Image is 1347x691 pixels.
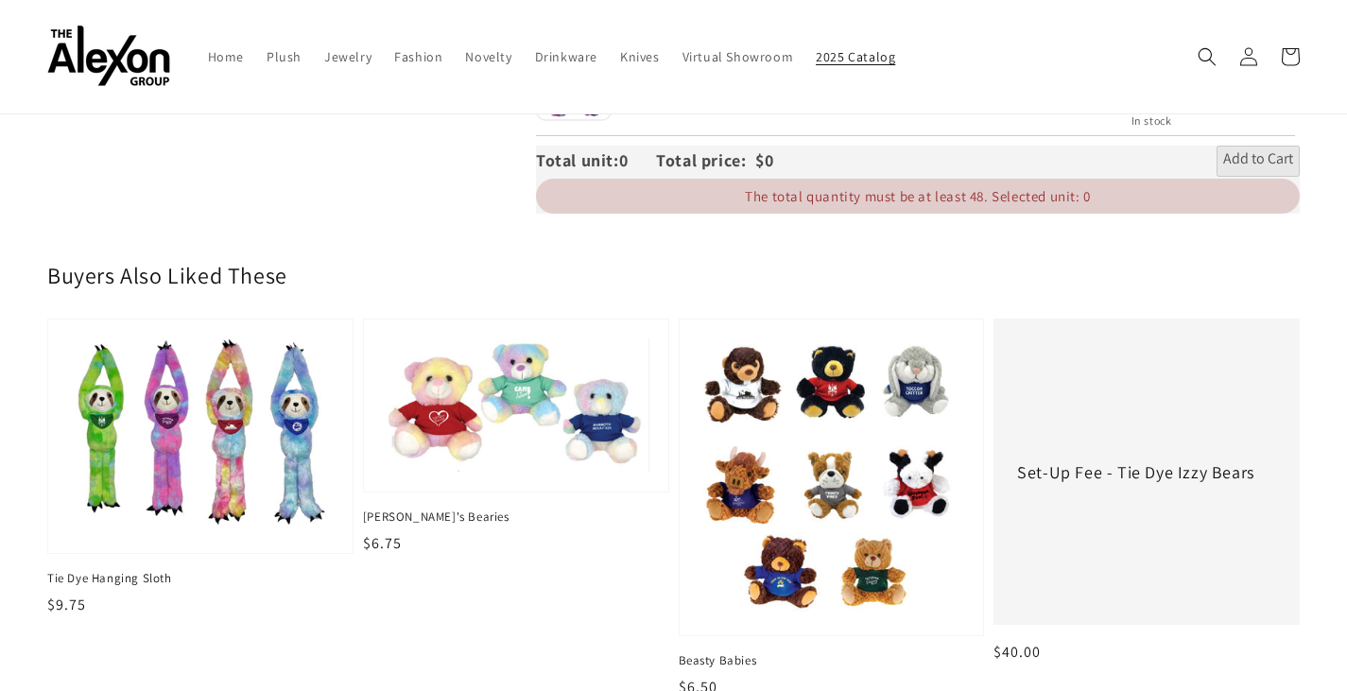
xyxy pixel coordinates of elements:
[47,261,1300,290] h2: Buyers Also Liked These
[816,48,895,65] span: 2025 Catalog
[324,48,371,65] span: Jewelry
[255,37,313,77] a: Plush
[363,533,402,553] span: $6.75
[197,37,255,77] a: Home
[671,37,805,77] a: Virtual Showroom
[267,48,302,65] span: Plush
[619,149,657,171] span: 0
[47,26,170,88] img: The Alexon Group
[804,37,907,77] a: 2025 Catalog
[1097,111,1205,131] div: In stock
[1186,36,1228,78] summary: Search
[208,48,244,65] span: Home
[313,37,383,77] a: Jewelry
[363,319,669,554] a: Gerri's BeariesGerri's Bearies [PERSON_NAME]'s Bearies $6.75
[465,48,511,65] span: Novelty
[1217,146,1300,176] button: Add to Cart
[47,570,354,587] span: Tie Dye Hanging Sloth
[536,179,1300,214] div: The total quantity must be at least 48. Selected unit: 0
[609,37,671,77] a: Knives
[536,146,755,176] div: Total unit: Total price:
[1017,461,1254,483] h2: Set-Up Fee - Tie Dye Izzy Bears
[620,48,660,65] span: Knives
[363,509,669,526] span: [PERSON_NAME]'s Bearies
[47,595,86,614] span: $9.75
[682,48,794,65] span: Virtual Showroom
[679,652,985,669] span: Beasty Babies
[535,48,597,65] span: Drinkware
[394,48,442,65] span: Fashion
[524,37,609,77] a: Drinkware
[993,642,1041,662] span: $40.00
[47,319,354,616] a: Tie Dye Hanging SlothTie Dye Hanging Sloth Tie Dye Hanging Sloth $9.75
[993,319,1300,664] a: Set-Up Fee - Tie Dye Izzy Bears $40.00
[755,149,773,171] span: $0
[454,37,523,77] a: Novelty
[383,37,454,77] a: Fashion
[1223,149,1293,172] span: Add to Cart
